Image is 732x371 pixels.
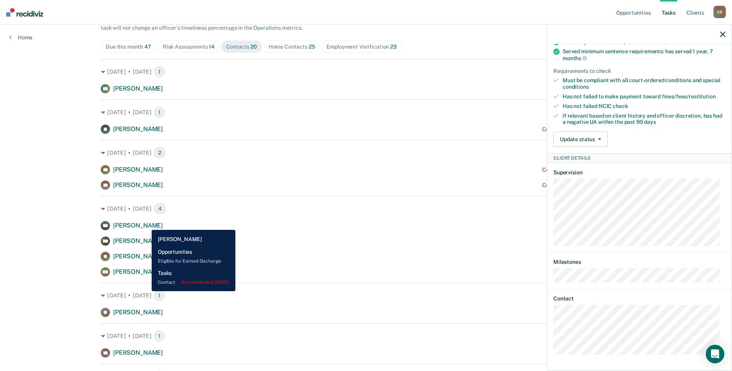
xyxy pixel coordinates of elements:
div: Requirements to check [553,68,725,74]
div: [DATE] • [DATE] [101,106,631,118]
span: 2 [153,147,166,159]
span: [PERSON_NAME] [113,268,163,275]
div: Client Details [547,153,732,163]
span: 25 [309,44,315,50]
div: Home Contacts [269,44,315,50]
div: Due this month [106,44,151,50]
dt: Contact [553,295,725,302]
div: S B [713,6,726,18]
div: [DATE] • [DATE] [101,330,631,342]
span: [PERSON_NAME] [113,237,163,245]
div: Contacts [226,44,257,50]
span: 1 [153,289,166,302]
div: Served minimum sentence requirements: has served 1 year, 7 [563,48,725,61]
div: Open Intercom Messenger [706,345,724,363]
span: 20 [250,44,257,50]
div: [DATE] • [DATE] [101,202,631,215]
div: [DATE] • [DATE] [101,147,631,159]
a: Home [9,34,32,41]
div: Contact recommended a month ago [542,167,631,173]
div: Contact recommended a month ago [542,126,631,133]
span: fines/fees/restitution [662,93,716,99]
span: 4 [153,202,167,215]
div: If relevant based on client history and officer discretion, has had a negative UA within the past 90 [563,113,725,126]
dt: Milestones [553,259,725,265]
span: check [613,103,628,109]
span: 23 [390,44,397,50]
span: [PERSON_NAME] [113,125,163,133]
div: Risk Assessments [163,44,215,50]
div: Employment Verification [326,44,396,50]
span: days [644,119,656,125]
span: 47 [144,44,151,50]
span: [PERSON_NAME] [113,349,163,356]
span: [PERSON_NAME] [113,222,163,229]
span: 14 [209,44,215,50]
dt: Supervision [553,169,725,176]
span: [PERSON_NAME] [113,309,163,316]
span: 1 [153,106,166,118]
span: months [563,55,587,61]
span: [PERSON_NAME] [113,85,163,92]
button: Update status [553,132,608,147]
div: [DATE] • [DATE] [101,66,631,78]
span: conditions [563,84,589,90]
span: 1 [153,66,166,78]
span: [PERSON_NAME] [113,166,163,173]
div: Has not failed to make payment toward [563,93,725,100]
span: [PERSON_NAME] [113,253,163,260]
div: Must be compliant with all court-ordered conditions and special [563,77,725,90]
div: Contact recommended a month ago [542,182,631,189]
img: Recidiviz [6,8,43,17]
div: Has not failed NCIC [563,103,725,110]
div: [DATE] • [DATE] [101,289,631,302]
span: 1 [153,330,166,342]
span: [PERSON_NAME] [113,181,163,189]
